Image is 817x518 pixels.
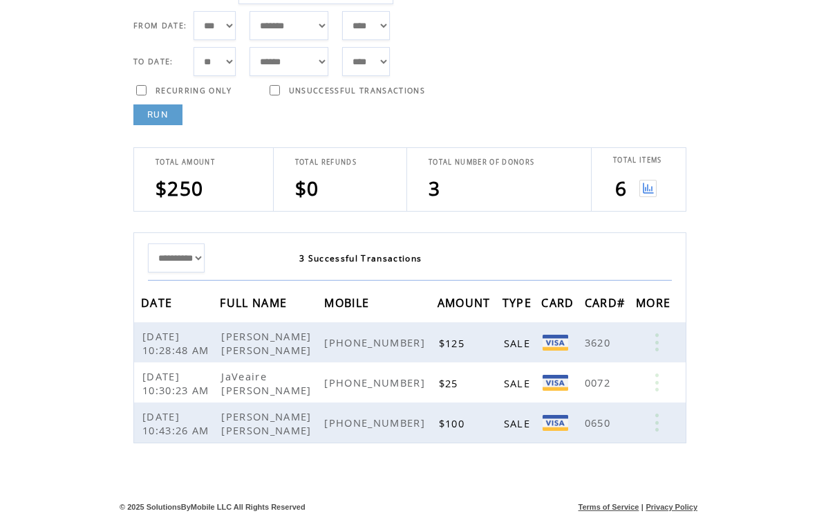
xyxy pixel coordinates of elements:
a: Privacy Policy [646,503,697,511]
span: TOTAL NUMBER OF DONORS [429,158,534,167]
span: SALE [504,376,534,390]
span: TOTAL ITEMS [613,156,662,165]
span: $25 [439,376,462,390]
span: UNSUCCESSFUL TRANSACTIONS [289,86,425,95]
span: [DATE] 10:30:23 AM [142,369,213,397]
span: CARD [541,292,577,317]
span: AMOUNT [438,292,494,317]
img: Visa [543,335,568,351]
span: MOBILE [324,292,373,317]
span: TOTAL AMOUNT [156,158,215,167]
span: 6 [615,175,627,201]
a: CARD# [585,298,629,306]
span: TOTAL REFUNDS [295,158,357,167]
a: FULL NAME [220,298,290,306]
span: $0 [295,175,319,201]
span: JaVeaire [PERSON_NAME] [221,369,314,397]
img: View graph [639,180,657,197]
span: SALE [504,416,534,430]
a: Terms of Service [579,503,639,511]
span: MORE [636,292,674,317]
span: [DATE] 10:28:48 AM [142,329,213,357]
span: $100 [439,416,468,430]
span: 0650 [585,416,614,429]
span: CARD# [585,292,629,317]
span: 3 Successful Transactions [299,252,422,264]
a: RUN [133,104,182,125]
span: DATE [141,292,176,317]
span: $125 [439,336,468,350]
a: MOBILE [324,298,373,306]
span: [PERSON_NAME] [PERSON_NAME] [221,329,314,357]
a: CARD [541,298,577,306]
span: [PHONE_NUMBER] [324,335,429,349]
span: FROM DATE: [133,21,187,30]
span: [PERSON_NAME] [PERSON_NAME] [221,409,314,437]
span: SALE [504,336,534,350]
img: VISA [543,375,568,391]
span: 3620 [585,335,614,349]
span: TYPE [503,292,535,317]
span: RECURRING ONLY [156,86,232,95]
span: $250 [156,175,203,201]
span: FULL NAME [220,292,290,317]
span: © 2025 SolutionsByMobile LLC All Rights Reserved [120,503,306,511]
span: [DATE] 10:43:26 AM [142,409,213,437]
a: TYPE [503,298,535,306]
span: 0072 [585,376,614,389]
img: VISA [543,415,568,431]
span: 3 [429,175,440,201]
span: [PHONE_NUMBER] [324,376,429,389]
span: | [641,503,644,511]
span: [PHONE_NUMBER] [324,416,429,429]
span: TO DATE: [133,57,173,66]
a: AMOUNT [438,298,494,306]
a: DATE [141,298,176,306]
